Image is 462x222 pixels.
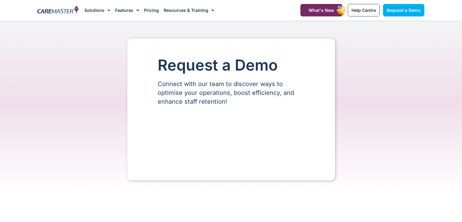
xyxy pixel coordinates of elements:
[351,8,376,13] span: Help Centre
[387,8,421,13] span: Request a Demo
[348,4,380,16] a: Help Centre
[309,8,334,13] span: What's New
[300,4,342,16] a: What's New
[158,116,305,162] iframe: Form 0
[37,6,78,15] img: CareMaster Logo
[158,80,305,106] p: Connect with our team to discover ways to optimise your operations, boost efficiency, and enhance...
[158,57,305,74] h1: Request a Demo
[383,4,424,16] a: Request a Demo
